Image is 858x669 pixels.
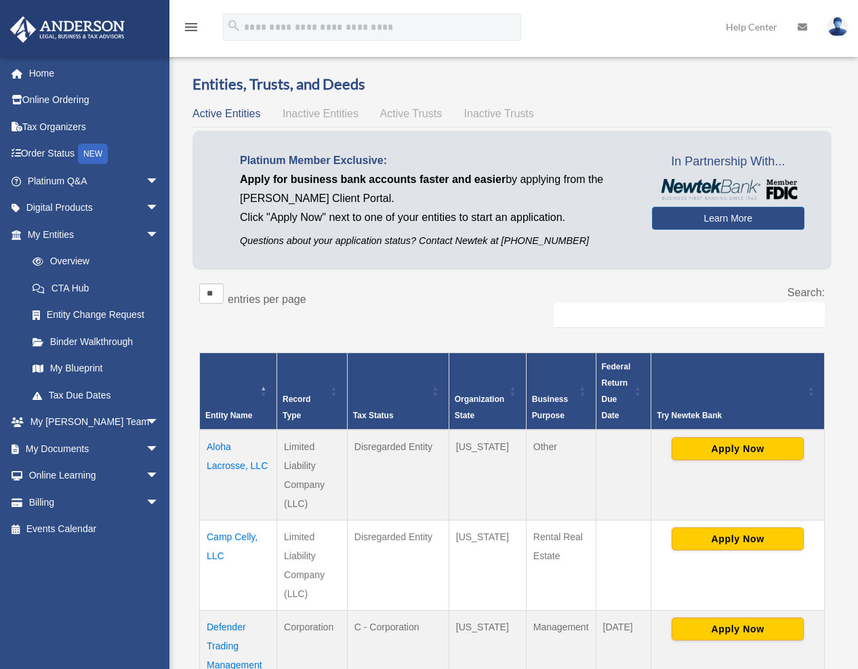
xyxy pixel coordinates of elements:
td: Rental Real Estate [526,520,596,610]
h3: Entities, Trusts, and Deeds [192,74,832,95]
span: Active Entities [192,108,260,119]
a: Overview [19,248,166,275]
a: Online Ordering [9,87,180,114]
th: Business Purpose: Activate to sort [526,352,596,430]
a: Entity Change Request [19,302,173,329]
td: Camp Celly, LLC [200,520,277,610]
a: Billingarrow_drop_down [9,489,180,516]
a: My Documentsarrow_drop_down [9,435,180,462]
td: Other [526,430,596,521]
span: arrow_drop_down [146,221,173,249]
span: Record Type [283,394,310,420]
span: Inactive Entities [283,108,359,119]
i: menu [183,19,199,35]
p: by applying from the [PERSON_NAME] Client Portal. [240,170,632,208]
a: Events Calendar [9,516,180,543]
a: Tax Due Dates [19,382,173,409]
img: Anderson Advisors Platinum Portal [6,16,129,43]
td: [US_STATE] [449,430,526,521]
span: Organization State [455,394,504,420]
th: Try Newtek Bank : Activate to sort [651,352,825,430]
label: Search: [788,287,825,298]
span: arrow_drop_down [146,195,173,222]
a: Digital Productsarrow_drop_down [9,195,180,222]
td: Disregarded Entity [347,430,449,521]
a: Learn More [652,207,805,230]
span: arrow_drop_down [146,167,173,195]
span: Apply for business bank accounts faster and easier [240,174,506,185]
th: Record Type: Activate to sort [277,352,348,430]
a: Online Learningarrow_drop_down [9,462,180,489]
span: arrow_drop_down [146,462,173,490]
i: search [226,18,241,33]
a: Order StatusNEW [9,140,180,168]
th: Tax Status: Activate to sort [347,352,449,430]
img: NewtekBankLogoSM.png [659,179,798,199]
div: Try Newtek Bank [657,407,804,424]
a: My Blueprint [19,355,173,382]
label: entries per page [228,293,306,305]
th: Federal Return Due Date: Activate to sort [596,352,651,430]
th: Organization State: Activate to sort [449,352,526,430]
span: Inactive Trusts [464,108,534,119]
td: Limited Liability Company (LLC) [277,520,348,610]
button: Apply Now [672,527,804,550]
span: arrow_drop_down [146,489,173,516]
span: Federal Return Due Date [602,362,631,420]
a: menu [183,24,199,35]
a: My [PERSON_NAME] Teamarrow_drop_down [9,409,180,436]
button: Apply Now [672,617,804,641]
a: Platinum Q&Aarrow_drop_down [9,167,180,195]
img: User Pic [828,17,848,37]
td: Limited Liability Company (LLC) [277,430,348,521]
span: Tax Status [353,411,394,420]
span: In Partnership With... [652,151,805,173]
th: Entity Name: Activate to invert sorting [200,352,277,430]
span: arrow_drop_down [146,435,173,463]
a: Tax Organizers [9,113,180,140]
p: Questions about your application status? Contact Newtek at [PHONE_NUMBER] [240,232,632,249]
span: Entity Name [205,411,252,420]
td: Disregarded Entity [347,520,449,610]
span: arrow_drop_down [146,409,173,437]
span: Business Purpose [532,394,568,420]
div: NEW [78,144,108,164]
td: Aloha Lacrosse, LLC [200,430,277,521]
a: CTA Hub [19,275,173,302]
a: Binder Walkthrough [19,328,173,355]
span: Active Trusts [380,108,443,119]
p: Click "Apply Now" next to one of your entities to start an application. [240,208,632,227]
a: Home [9,60,180,87]
a: My Entitiesarrow_drop_down [9,221,173,248]
p: Platinum Member Exclusive: [240,151,632,170]
button: Apply Now [672,437,804,460]
td: [US_STATE] [449,520,526,610]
